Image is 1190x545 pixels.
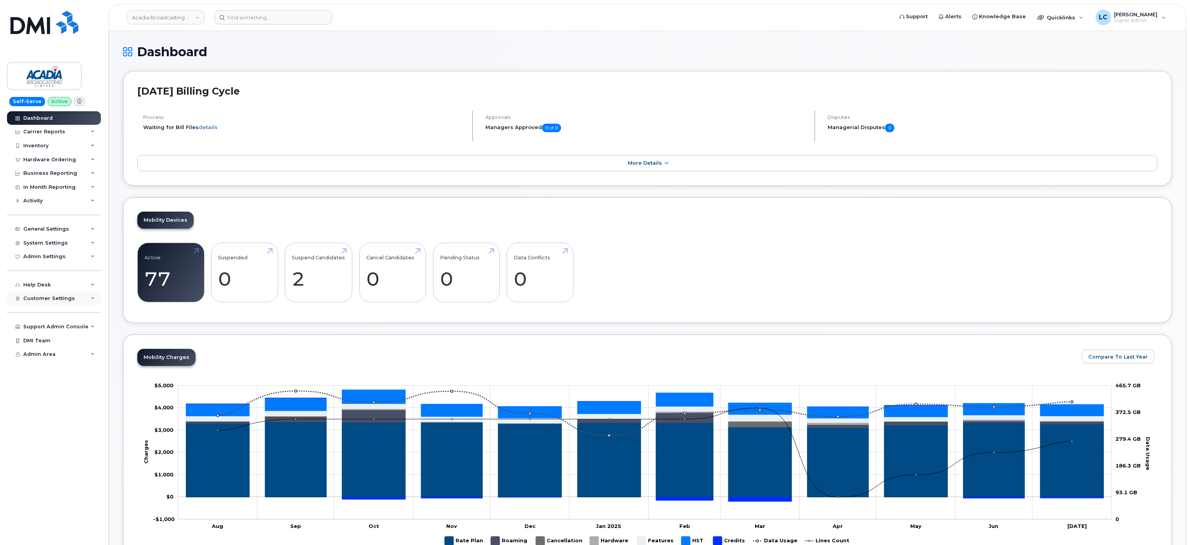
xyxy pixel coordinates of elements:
[446,523,457,529] tspan: Nov
[154,404,173,410] g: $0
[154,427,173,433] tspan: $3,000
[143,124,466,131] li: Waiting for Bill Files
[1082,350,1154,364] button: Compare To Last Year
[828,114,1157,120] h4: Disputes
[680,523,691,529] tspan: Feb
[137,212,194,229] a: Mobility Devices
[440,247,492,298] a: Pending Status 0
[154,382,173,388] tspan: $5,000
[596,523,622,529] tspan: Jan 2025
[154,471,173,478] g: $0
[369,523,379,529] tspan: Oct
[832,523,843,529] tspan: Apr
[989,523,998,529] tspan: Jun
[1116,489,1137,495] tspan: 93.1 GB
[154,427,173,433] g: $0
[153,516,175,522] g: $0
[186,390,1104,418] g: HST
[292,247,345,298] a: Suspend Candidates 2
[485,124,808,132] h5: Managers Approved
[154,471,173,478] tspan: $1,000
[628,160,662,166] span: More Details
[123,45,1172,59] h1: Dashboard
[1068,523,1087,529] tspan: [DATE]
[885,124,894,132] span: 0
[218,247,271,298] a: Suspended 0
[137,349,196,366] a: Mobility Charges
[755,523,765,529] tspan: Mar
[1116,462,1141,469] tspan: 186.3 GB
[366,247,419,298] a: Cancel Candidates 0
[153,516,175,522] tspan: -$1,000
[166,493,173,500] tspan: $0
[828,124,1157,132] h5: Managerial Disputes
[186,422,1104,497] g: Rate Plan
[154,449,173,455] g: $0
[1116,409,1141,415] tspan: 372.5 GB
[290,523,301,529] tspan: Sep
[145,247,197,298] a: Active 77
[514,247,566,298] a: Data Conflicts 0
[154,449,173,455] tspan: $2,000
[143,114,466,120] h4: Process
[1116,516,1119,522] tspan: 0
[154,382,173,388] g: $0
[1116,436,1141,442] tspan: 279.4 GB
[910,523,922,529] tspan: May
[154,404,173,410] tspan: $4,000
[542,124,561,132] span: 0 of 0
[199,124,218,130] a: details
[525,523,536,529] tspan: Dec
[143,440,149,464] tspan: Charges
[1116,382,1141,388] tspan: 465.7 GB
[1088,353,1148,360] span: Compare To Last Year
[1145,437,1152,471] tspan: Data Usage
[485,114,808,120] h4: Approvals
[137,85,1157,97] h2: [DATE] Billing Cycle
[211,523,223,529] tspan: Aug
